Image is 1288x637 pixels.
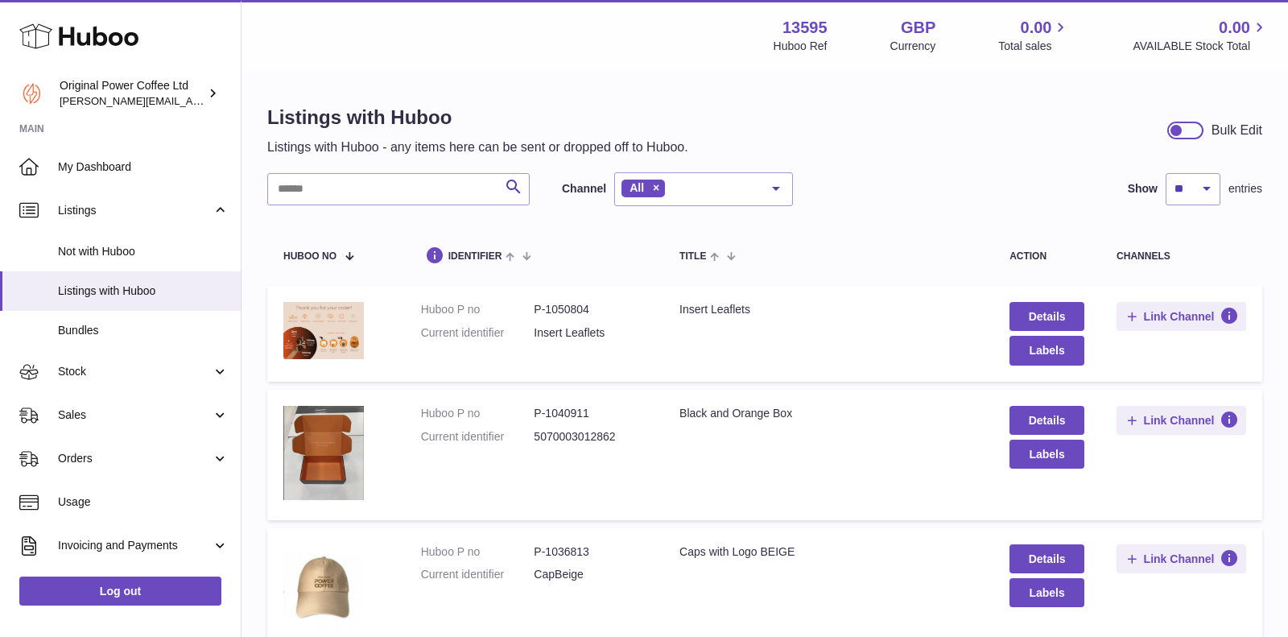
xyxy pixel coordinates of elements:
dd: P-1050804 [534,302,647,317]
strong: GBP [901,17,935,39]
span: Link Channel [1144,309,1215,324]
button: Link Channel [1117,544,1246,573]
dt: Huboo P no [421,544,535,560]
span: 0.00 [1219,17,1250,39]
img: aline@drinkpowercoffee.com [19,81,43,105]
div: Original Power Coffee Ltd [60,78,204,109]
label: Show [1128,181,1158,196]
dd: 5070003012862 [534,429,647,445]
span: My Dashboard [58,159,229,175]
div: Currency [890,39,936,54]
dt: Current identifier [421,429,535,445]
button: Labels [1009,578,1084,607]
dd: Insert Leaflets [534,325,647,341]
span: Link Channel [1144,413,1215,428]
div: action [1009,251,1084,262]
span: Stock [58,364,212,379]
span: Huboo no [283,251,336,262]
a: Details [1009,406,1084,435]
dd: P-1036813 [534,544,647,560]
a: Details [1009,302,1084,331]
span: Link Channel [1144,552,1215,566]
div: Bulk Edit [1212,122,1262,139]
div: Insert Leaflets [679,302,977,317]
button: Labels [1009,336,1084,365]
span: identifier [448,251,502,262]
span: Bundles [58,323,229,338]
img: Insert Leaflets [283,302,364,359]
span: entries [1228,181,1262,196]
dd: P-1040911 [534,406,647,421]
p: Listings with Huboo - any items here can be sent or dropped off to Huboo. [267,139,688,156]
button: Labels [1009,440,1084,469]
span: Not with Huboo [58,244,229,259]
span: AVAILABLE Stock Total [1133,39,1269,54]
span: Orders [58,451,212,466]
a: 0.00 Total sales [998,17,1070,54]
a: Log out [19,577,221,606]
span: 0.00 [1021,17,1052,39]
span: title [679,251,706,262]
img: Black and Orange Box [283,406,364,500]
img: Caps with Logo BEIGE [283,544,364,632]
span: Sales [58,407,212,423]
a: Details [1009,544,1084,573]
button: Link Channel [1117,406,1246,435]
div: Huboo Ref [774,39,828,54]
dt: Huboo P no [421,302,535,317]
label: Channel [562,181,606,196]
div: Black and Orange Box [679,406,977,421]
div: channels [1117,251,1246,262]
dd: CapBeige [534,567,647,582]
button: Link Channel [1117,302,1246,331]
div: Caps with Logo BEIGE [679,544,977,560]
span: Usage [58,494,229,510]
dt: Huboo P no [421,406,535,421]
span: Total sales [998,39,1070,54]
span: Listings [58,203,212,218]
h1: Listings with Huboo [267,105,688,130]
dt: Current identifier [421,325,535,341]
span: Listings with Huboo [58,283,229,299]
span: All [630,181,644,194]
span: [PERSON_NAME][EMAIL_ADDRESS][DOMAIN_NAME] [60,94,323,107]
a: 0.00 AVAILABLE Stock Total [1133,17,1269,54]
dt: Current identifier [421,567,535,582]
strong: 13595 [782,17,828,39]
span: Invoicing and Payments [58,538,212,553]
